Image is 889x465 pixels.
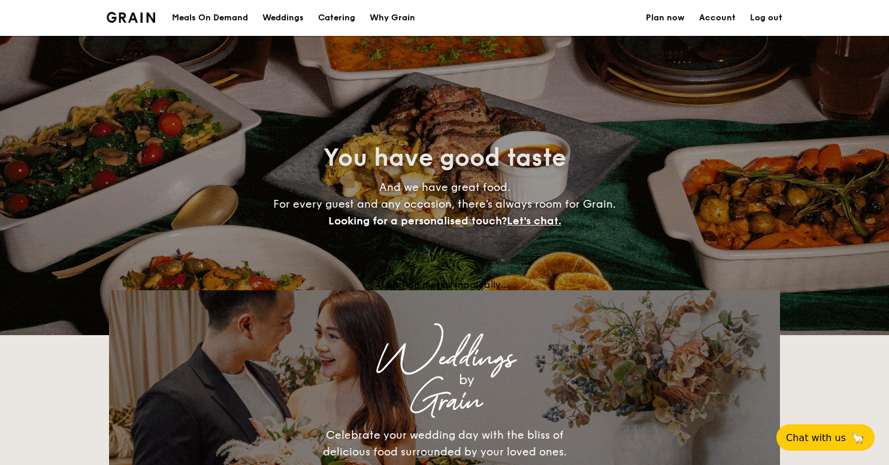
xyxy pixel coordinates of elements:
[851,431,865,445] span: 🦙
[214,348,675,369] div: Weddings
[259,369,675,391] div: by
[109,279,780,290] div: Loading menus magically...
[107,12,155,23] a: Logotype
[107,12,155,23] img: Grain
[214,391,675,412] div: Grain
[776,424,875,451] button: Chat with us🦙
[507,214,561,227] span: Let's chat.
[310,427,579,460] div: Celebrate your wedding day with the bliss of delicious food surrounded by your loved ones.
[786,432,846,443] span: Chat with us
